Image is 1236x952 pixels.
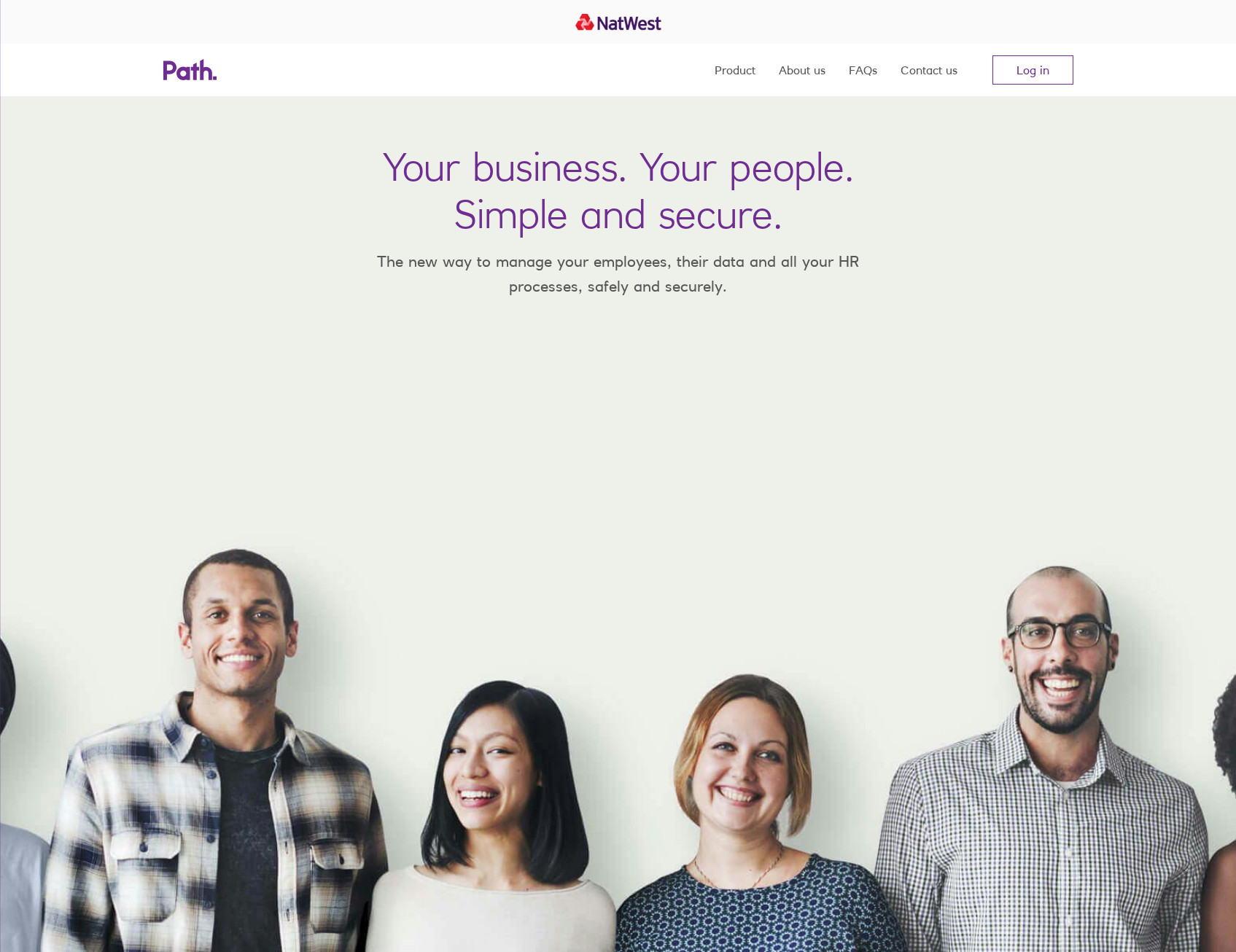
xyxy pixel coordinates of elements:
a: About us [779,44,825,96]
h1: Your business. Your people. Simple and secure. [383,143,854,238]
p: The new way to manage your employees, their data and all your HR processes, safely and securely. [356,249,881,298]
a: Log in [992,55,1073,85]
a: Contact us [901,44,957,96]
a: FAQs [849,44,877,96]
a: Product [715,44,755,96]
